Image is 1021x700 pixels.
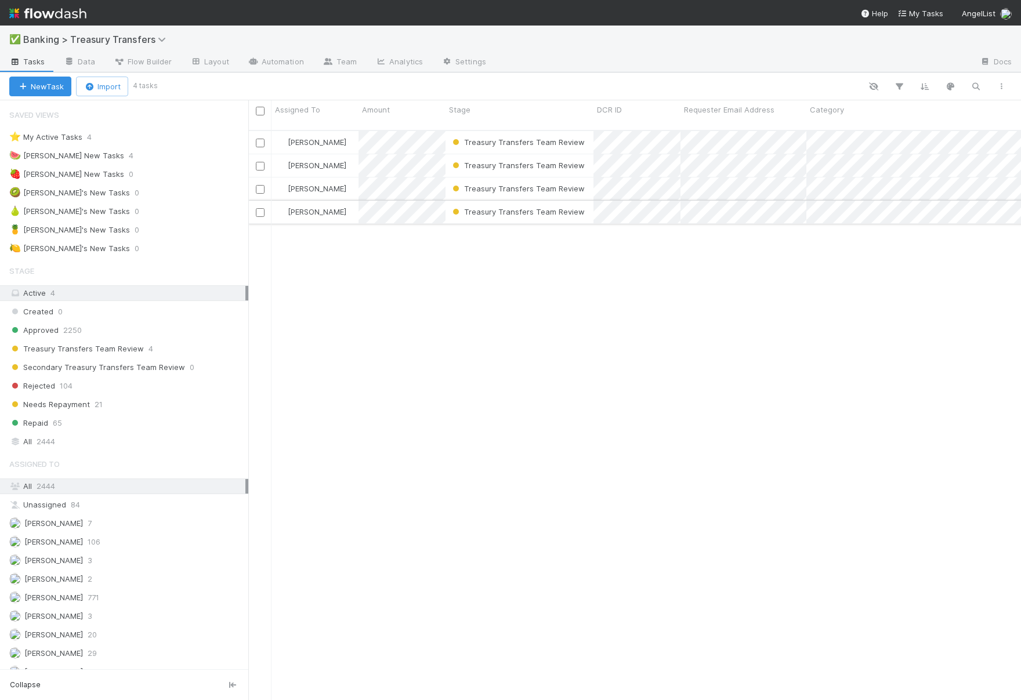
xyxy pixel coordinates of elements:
[256,208,265,217] input: Toggle Row Selected
[50,288,55,298] span: 4
[9,224,21,234] span: 🍍
[9,360,185,375] span: Secondary Treasury Transfers Team Review
[277,184,286,193] img: avatar_c6c9a18c-a1dc-4048-8eac-219674057138.png
[9,666,21,677] img: avatar_ddac2f35-6c49-494a-9355-db49d32eca49.png
[9,243,21,253] span: 🍋
[238,53,313,72] a: Automation
[9,323,59,338] span: Approved
[860,8,888,19] div: Help
[256,107,265,115] input: Toggle All Rows Selected
[9,629,21,640] img: avatar_022c235f-155a-4f12-b426-9592538e9d6c.png
[71,498,80,512] span: 84
[9,342,144,356] span: Treasury Transfers Team Review
[366,53,432,72] a: Analytics
[9,259,34,282] span: Stage
[10,680,41,690] span: Collapse
[88,646,97,661] span: 29
[24,648,83,658] span: [PERSON_NAME]
[277,207,286,216] img: avatar_c6c9a18c-a1dc-4048-8eac-219674057138.png
[133,81,158,91] small: 4 tasks
[684,104,774,115] span: Requester Email Address
[9,130,82,144] div: My Active Tasks
[897,9,943,18] span: My Tasks
[288,137,346,147] span: [PERSON_NAME]
[63,323,82,338] span: 2250
[55,53,104,72] a: Data
[58,304,63,319] span: 0
[288,207,346,216] span: [PERSON_NAME]
[9,223,130,237] div: [PERSON_NAME]'s New Tasks
[256,185,265,194] input: Toggle Row Selected
[1000,8,1012,20] img: avatar_c6c9a18c-a1dc-4048-8eac-219674057138.png
[9,132,21,142] span: ⭐
[9,167,124,182] div: [PERSON_NAME] New Tasks
[256,162,265,171] input: Toggle Row Selected
[449,104,470,115] span: Stage
[9,397,90,412] span: Needs Repayment
[288,161,346,170] span: [PERSON_NAME]
[9,610,21,622] img: avatar_e575cce2-fd64-4fc3-aa93-f4ea86f6754f.png
[24,556,83,565] span: [PERSON_NAME]
[450,206,585,217] div: Treasury Transfers Team Review
[450,183,585,194] div: Treasury Transfers Team Review
[313,53,366,72] a: Team
[277,137,286,147] img: avatar_c6c9a18c-a1dc-4048-8eac-219674057138.png
[135,223,151,237] span: 0
[9,103,59,126] span: Saved Views
[597,104,622,115] span: DCR ID
[9,77,71,96] button: NewTask
[181,53,238,72] a: Layout
[88,590,99,605] span: 771
[9,150,21,160] span: 🍉
[9,3,86,23] img: logo-inverted-e16ddd16eac7371096b0.svg
[971,53,1021,72] a: Docs
[88,665,96,679] span: 75
[88,553,92,568] span: 3
[23,34,172,45] span: Banking > Treasury Transfers
[37,434,55,449] span: 2444
[276,206,346,217] div: [PERSON_NAME]
[149,342,153,356] span: 4
[362,104,390,115] span: Amount
[24,667,83,676] span: [PERSON_NAME]
[9,206,21,216] span: 🍐
[88,628,97,642] span: 20
[135,241,151,256] span: 0
[450,161,585,170] span: Treasury Transfers Team Review
[88,535,100,549] span: 106
[450,136,585,148] div: Treasury Transfers Team Review
[129,167,145,182] span: 0
[810,104,844,115] span: Category
[962,9,995,18] span: AngelList
[450,137,585,147] span: Treasury Transfers Team Review
[9,169,21,179] span: 🍓
[9,536,21,547] img: avatar_e7d5656d-bda2-4d83-89d6-b6f9721f96bd.png
[9,452,60,476] span: Assigned To
[450,184,585,193] span: Treasury Transfers Team Review
[9,241,130,256] div: [PERSON_NAME]'s New Tasks
[9,204,130,219] div: [PERSON_NAME]'s New Tasks
[24,630,83,639] span: [PERSON_NAME]
[95,397,103,412] span: 21
[276,136,346,148] div: [PERSON_NAME]
[432,53,495,72] a: Settings
[897,8,943,19] a: My Tasks
[275,104,320,115] span: Assigned To
[24,611,83,621] span: [PERSON_NAME]
[277,161,286,170] img: avatar_c6c9a18c-a1dc-4048-8eac-219674057138.png
[9,434,245,449] div: All
[9,286,245,300] div: Active
[450,159,585,171] div: Treasury Transfers Team Review
[276,159,346,171] div: [PERSON_NAME]
[60,379,73,393] span: 104
[9,554,21,566] img: avatar_2e8c57f0-578b-4a46-8a13-29eb9c9e2351.png
[9,416,48,430] span: Repaid
[9,647,21,659] img: avatar_93b89fca-d03a-423a-b274-3dd03f0a621f.png
[9,498,245,512] div: Unassigned
[9,186,130,200] div: [PERSON_NAME]'s New Tasks
[37,481,55,491] span: 2444
[24,518,83,528] span: [PERSON_NAME]
[87,130,103,144] span: 4
[9,517,21,529] img: avatar_b18de8e2-1483-4e81-aa60-0a3d21592880.png
[9,56,45,67] span: Tasks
